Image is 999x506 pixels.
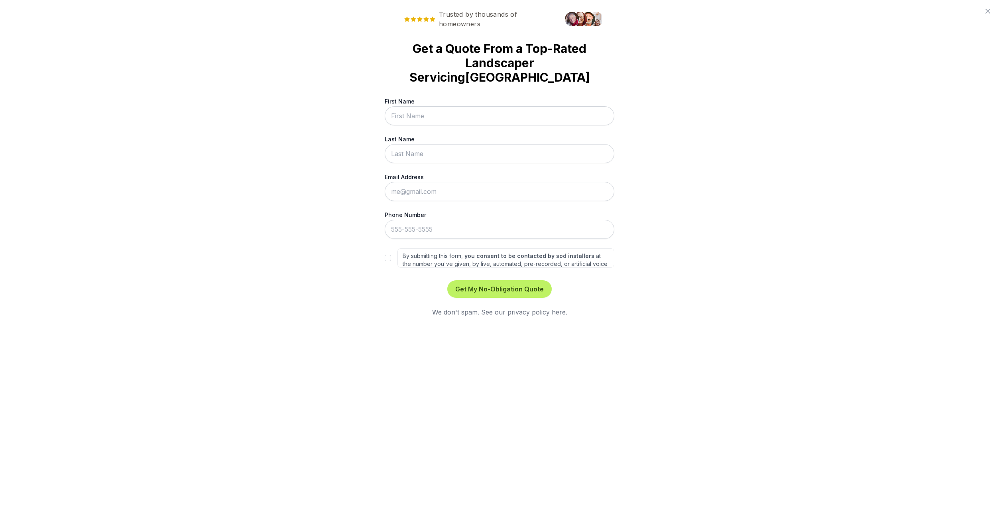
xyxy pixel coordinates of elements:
label: First Name [385,97,614,105]
input: First Name [385,106,614,125]
strong: Get a Quote From a Top-Rated Landscaper Servicing [GEOGRAPHIC_DATA] [397,41,602,84]
input: Last Name [385,144,614,163]
a: here [552,308,566,316]
label: Last Name [385,135,614,143]
button: Get My No-Obligation Quote [447,280,552,298]
label: By submitting this form, at the number you've given, by live, automated, pre-recorded, or artific... [397,248,614,268]
label: Phone Number [385,211,614,219]
span: Trusted by thousands of homeowners [397,10,560,29]
input: 555-555-5555 [385,220,614,239]
input: me@gmail.com [385,182,614,201]
div: We don't spam. See our privacy policy . [385,307,614,317]
strong: you consent to be contacted by sod installers [464,252,594,259]
label: Email Address [385,173,614,181]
